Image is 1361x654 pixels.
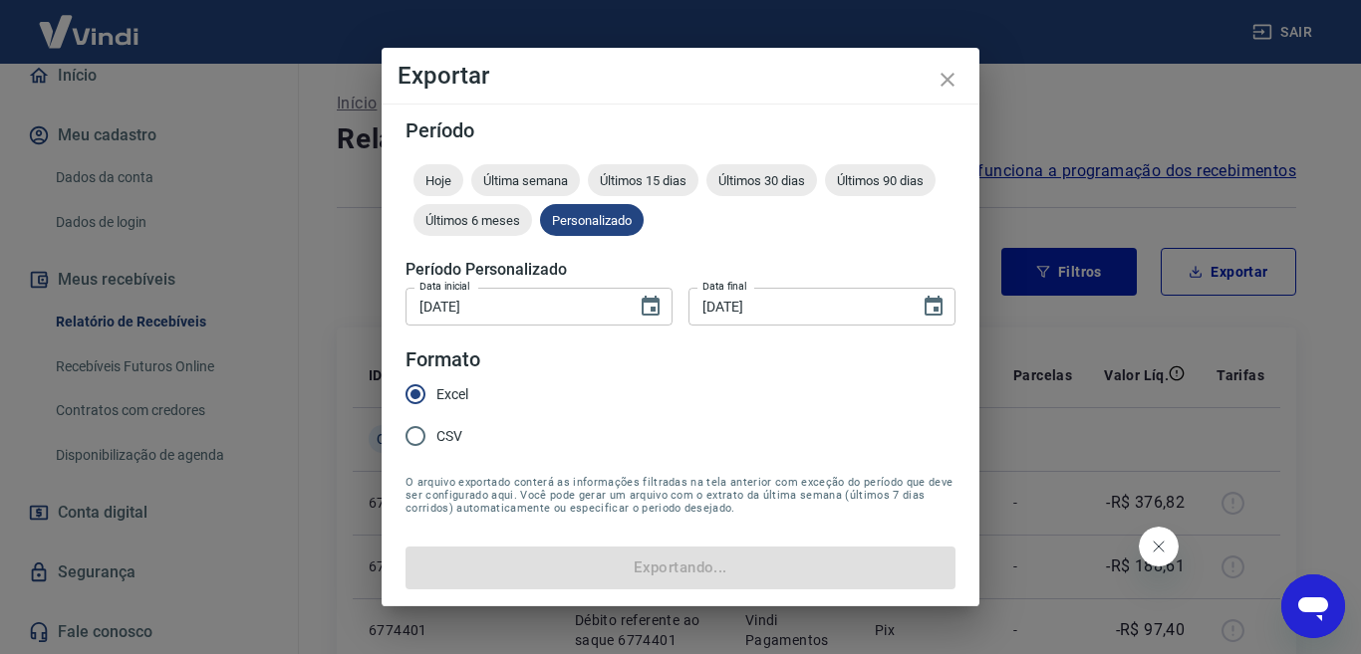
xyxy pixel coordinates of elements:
[413,204,532,236] div: Últimos 6 meses
[413,213,532,228] span: Últimos 6 meses
[436,384,468,405] span: Excel
[588,164,698,196] div: Últimos 15 dias
[825,173,936,188] span: Últimos 90 dias
[406,120,955,140] h5: Período
[398,64,963,88] h4: Exportar
[540,204,644,236] div: Personalizado
[924,56,971,104] button: close
[702,279,747,294] label: Data final
[413,164,463,196] div: Hoje
[436,426,462,447] span: CSV
[631,287,671,327] button: Choose date, selected date is 20 de ago de 2025
[1139,527,1179,566] iframe: Fechar mensagem
[706,173,817,188] span: Últimos 30 dias
[825,164,936,196] div: Últimos 90 dias
[406,345,480,374] legend: Formato
[12,14,167,30] span: Olá! Precisa de ajuda?
[406,260,955,280] h5: Período Personalizado
[419,279,470,294] label: Data inicial
[413,173,463,188] span: Hoje
[471,164,580,196] div: Última semana
[406,288,623,325] input: DD/MM/YYYY
[540,213,644,228] span: Personalizado
[406,476,955,515] span: O arquivo exportado conterá as informações filtradas na tela anterior com exceção do período que ...
[688,288,906,325] input: DD/MM/YYYY
[471,173,580,188] span: Última semana
[914,287,953,327] button: Choose date, selected date is 20 de ago de 2025
[1281,574,1345,638] iframe: Botão para abrir a janela de mensagens
[706,164,817,196] div: Últimos 30 dias
[588,173,698,188] span: Últimos 15 dias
